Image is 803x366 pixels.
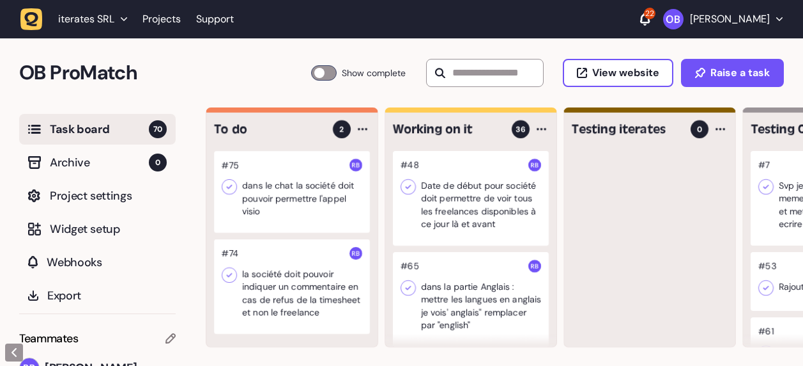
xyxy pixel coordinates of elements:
span: 70 [149,120,167,138]
img: Oussama Bahassou [663,9,684,29]
span: Project settings [50,187,167,205]
span: Teammates [19,330,79,347]
button: iterates SRL [20,8,135,31]
button: Task board70 [19,114,176,145]
span: Widget setup [50,220,167,238]
span: iterates SRL [58,13,114,26]
span: Raise a task [710,68,770,78]
span: 0 [697,123,702,135]
h4: To do [214,120,324,138]
button: Export [19,280,176,311]
img: Rodolphe Balay [528,159,541,171]
button: [PERSON_NAME] [663,9,783,29]
button: Webhooks [19,247,176,278]
p: [PERSON_NAME] [690,13,770,26]
button: Widget setup [19,214,176,244]
span: 0 [149,154,167,171]
button: View website [563,59,673,87]
a: Support [196,13,234,26]
span: Show complete [342,65,406,81]
span: Webhooks [47,253,167,271]
h2: OB ProMatch [19,58,311,88]
span: Export [47,287,167,305]
img: Rodolphe Balay [349,159,362,171]
button: Raise a task [681,59,784,87]
span: Task board [50,120,149,138]
h4: Testing iterates [572,120,682,138]
img: Rodolphe Balay [528,260,541,273]
img: Rodolphe Balay [349,247,362,260]
button: Project settings [19,180,176,211]
span: Archive [50,154,149,171]
span: 2 [340,123,344,135]
a: Projects [142,8,181,31]
span: 36 [516,123,526,135]
h4: Working on it [393,120,503,138]
button: Archive0 [19,147,176,178]
span: View website [592,68,659,78]
div: 22 [644,8,655,19]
